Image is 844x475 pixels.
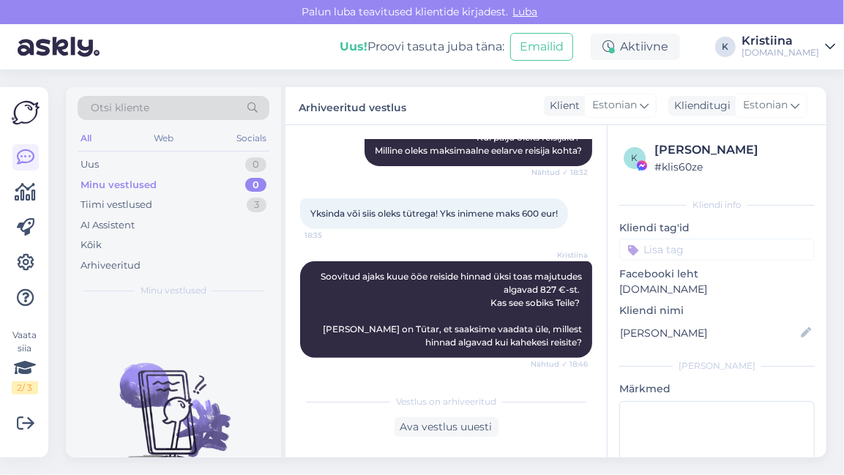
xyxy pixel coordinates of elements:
[619,266,815,282] p: Facebooki leht
[632,152,638,163] span: k
[654,141,810,159] div: [PERSON_NAME]
[591,34,680,60] div: Aktiivne
[12,329,38,394] div: Vaata siia
[141,284,206,297] span: Minu vestlused
[544,98,580,113] div: Klient
[81,218,135,233] div: AI Assistent
[81,238,102,253] div: Kõik
[742,35,835,59] a: Kristiina[DOMAIN_NAME]
[620,325,798,341] input: Lisa nimi
[81,198,152,212] div: Tiimi vestlused
[715,37,736,57] div: K
[619,239,815,261] input: Lisa tag
[619,381,815,397] p: Märkmed
[619,220,815,236] p: Kliendi tag'id
[247,198,266,212] div: 3
[245,157,266,172] div: 0
[533,250,588,261] span: Kristiina
[81,157,99,172] div: Uus
[509,5,542,18] span: Luba
[619,198,815,212] div: Kliendi info
[12,99,40,127] img: Askly Logo
[619,359,815,373] div: [PERSON_NAME]
[81,178,157,192] div: Minu vestlused
[396,395,496,408] span: Vestlus on arhiveeritud
[654,159,810,175] div: # klis60ze
[321,271,584,348] span: Soovitud ajaks kuue ööe reiside hinnad üksi toas majutudes algavad 827 €-st. Kas see sobiks Teile...
[310,208,558,219] span: Yksinda või siis oleks tütrega! Yks inimene maks 600 eur!
[743,97,788,113] span: Estonian
[592,97,637,113] span: Estonian
[299,96,406,116] label: Arhiveeritud vestlus
[340,40,367,53] b: Uus!
[66,337,281,468] img: No chats
[91,100,149,116] span: Otsi kliente
[340,38,504,56] div: Proovi tasuta juba täna:
[81,258,141,273] div: Arhiveeritud
[510,33,573,61] button: Emailid
[742,35,819,47] div: Kristiina
[12,381,38,394] div: 2 / 3
[78,129,94,148] div: All
[619,303,815,318] p: Kliendi nimi
[234,129,269,148] div: Socials
[152,129,177,148] div: Web
[619,282,815,297] p: [DOMAIN_NAME]
[245,178,266,192] div: 0
[742,47,819,59] div: [DOMAIN_NAME]
[531,167,588,178] span: Nähtud ✓ 18:32
[395,417,498,437] div: Ava vestlus uuesti
[305,230,359,241] span: 18:35
[531,359,588,370] span: Nähtud ✓ 18:46
[668,98,731,113] div: Klienditugi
